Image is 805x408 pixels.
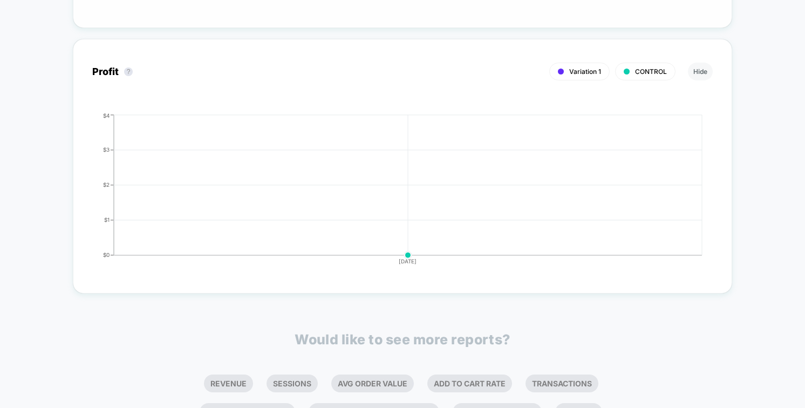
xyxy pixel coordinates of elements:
button: Hide [688,63,713,80]
tspan: $4 [103,112,110,118]
span: Variation 1 [569,67,601,76]
tspan: $2 [103,181,110,188]
tspan: $0 [103,251,110,258]
tspan: $1 [104,216,110,223]
li: Sessions [267,375,318,392]
li: Add To Cart Rate [427,375,512,392]
tspan: [DATE] [399,258,417,264]
span: CONTROL [635,67,667,76]
li: Revenue [204,375,253,392]
div: PROFIT [81,112,702,274]
button: ? [124,67,133,76]
tspan: $3 [103,146,110,153]
li: Avg Order Value [331,375,414,392]
p: Would like to see more reports? [295,331,510,348]
li: Transactions [526,375,598,392]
